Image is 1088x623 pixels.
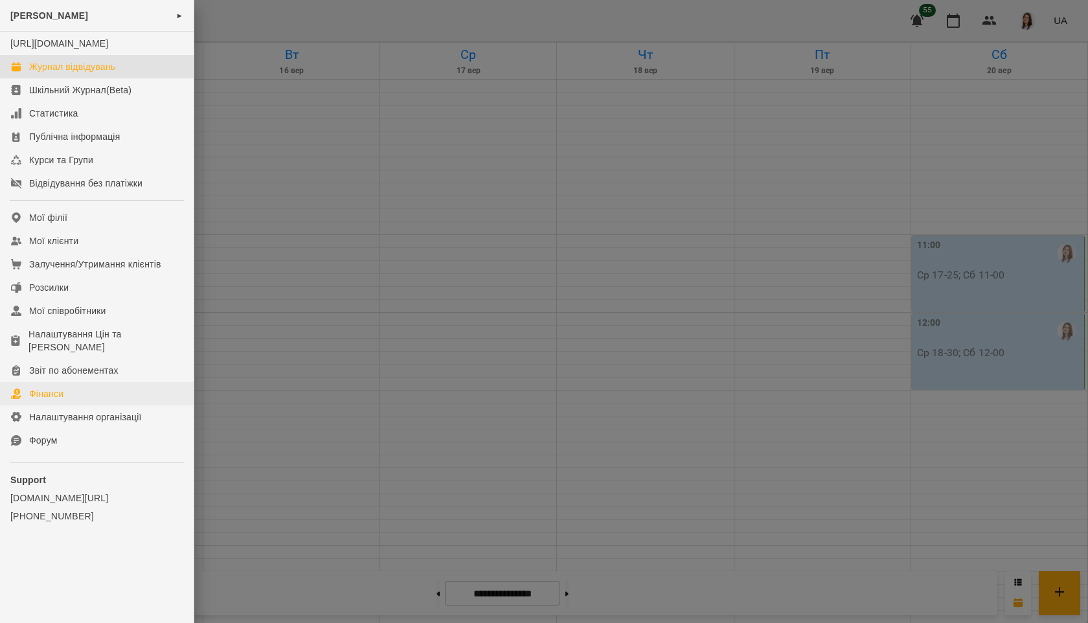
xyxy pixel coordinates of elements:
div: Курси та Групи [29,153,93,166]
div: Звіт по абонементах [29,364,119,377]
div: Шкільний Журнал(Beta) [29,84,131,96]
div: Налаштування Цін та [PERSON_NAME] [28,328,183,354]
div: Розсилки [29,281,69,294]
div: Публічна інформація [29,130,120,143]
div: Мої співробітники [29,304,106,317]
a: [URL][DOMAIN_NAME] [10,38,108,49]
div: Форум [29,434,58,447]
div: Налаштування організації [29,411,142,424]
div: Залучення/Утримання клієнтів [29,258,161,271]
span: ► [176,10,183,21]
p: Support [10,473,183,486]
div: Мої клієнти [29,234,78,247]
div: Відвідування без платіжки [29,177,142,190]
div: Фінанси [29,387,63,400]
div: Мої філії [29,211,67,224]
span: [PERSON_NAME] [10,10,88,21]
div: Статистика [29,107,78,120]
a: [PHONE_NUMBER] [10,510,183,523]
div: Журнал відвідувань [29,60,115,73]
a: [DOMAIN_NAME][URL] [10,492,183,504]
